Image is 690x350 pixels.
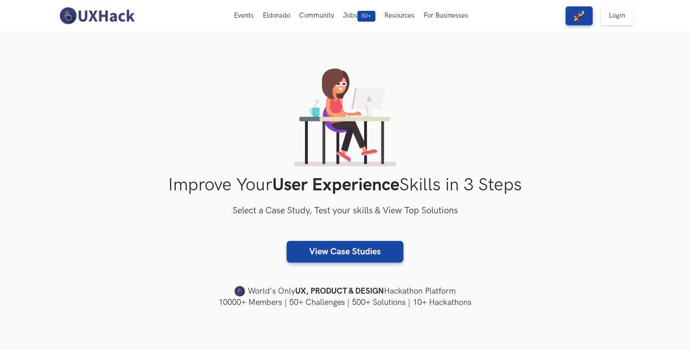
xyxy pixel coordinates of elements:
strong: UX, PRODUCT & DESIGN [295,285,384,298]
span: 50+ [357,11,375,22]
a: View Case Studies [287,241,403,262]
h1: Improve Your Skills in 3 Steps [57,175,634,196]
h4: 10000+ Members | 50+ Challenges | 500+ Solutions | 10+ Hackathons [57,297,634,308]
strong: User Experience [272,175,399,196]
img: rocket [574,10,585,21]
h3: Select a Case Study, Test your skills & View Top Solutions [57,204,634,218]
h4: World's Only Hackathon Platform [57,285,634,298]
img: uxhack-favicon-image.png [234,286,245,297]
a: Login [601,6,633,25]
img: UXHack-logo.png [57,6,137,25]
img: lady working on laptop [294,69,396,166]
